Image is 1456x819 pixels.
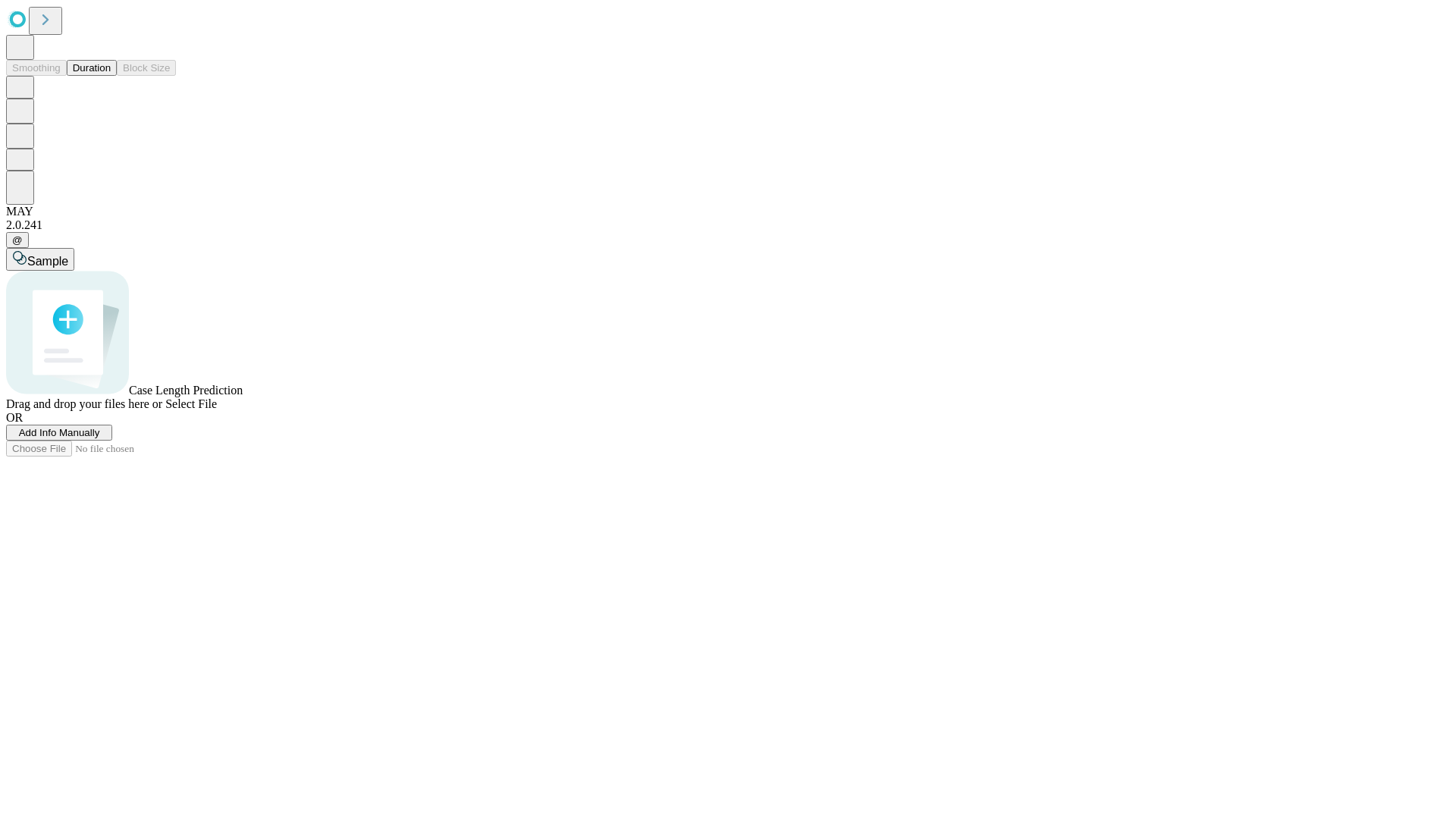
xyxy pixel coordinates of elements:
[6,397,162,410] span: Drag and drop your files here or
[6,411,23,424] span: OR
[6,248,74,271] button: Sample
[117,60,176,76] button: Block Size
[129,384,243,397] span: Case Length Prediction
[27,255,68,268] span: Sample
[165,397,217,410] span: Select File
[6,232,29,248] button: @
[6,425,112,441] button: Add Info Manually
[6,60,67,76] button: Smoothing
[6,218,1450,232] div: 2.0.241
[6,205,1450,218] div: MAY
[12,234,23,246] span: @
[67,60,117,76] button: Duration
[19,427,100,438] span: Add Info Manually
